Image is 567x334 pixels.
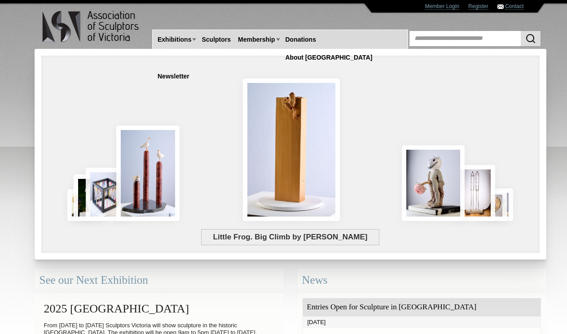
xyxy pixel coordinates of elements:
img: Let There Be Light [402,145,465,221]
img: Waiting together for the Home coming [490,188,513,221]
img: Search [525,33,536,44]
img: logo.png [42,9,141,44]
a: Sculptors [198,31,234,48]
img: Swingers [454,165,495,221]
a: Register [468,3,488,10]
a: Exhibitions [154,31,195,48]
a: Donations [282,31,320,48]
div: [DATE] [303,317,541,328]
div: See our Next Exhibition [35,269,284,292]
div: News [297,269,546,292]
span: Little Frog. Big Climb by [PERSON_NAME] [201,229,379,245]
a: Contact [505,3,523,10]
a: About [GEOGRAPHIC_DATA] [282,49,376,66]
img: Contact ASV [497,4,504,9]
h2: 2025 [GEOGRAPHIC_DATA] [40,298,279,320]
img: Little Frog. Big Climb [243,78,340,221]
img: Rising Tides [116,126,180,221]
a: Member Login [425,3,459,10]
a: Newsletter [154,68,193,85]
a: Membership [234,31,278,48]
div: Entries Open for Sculpture in [GEOGRAPHIC_DATA] [303,298,541,317]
